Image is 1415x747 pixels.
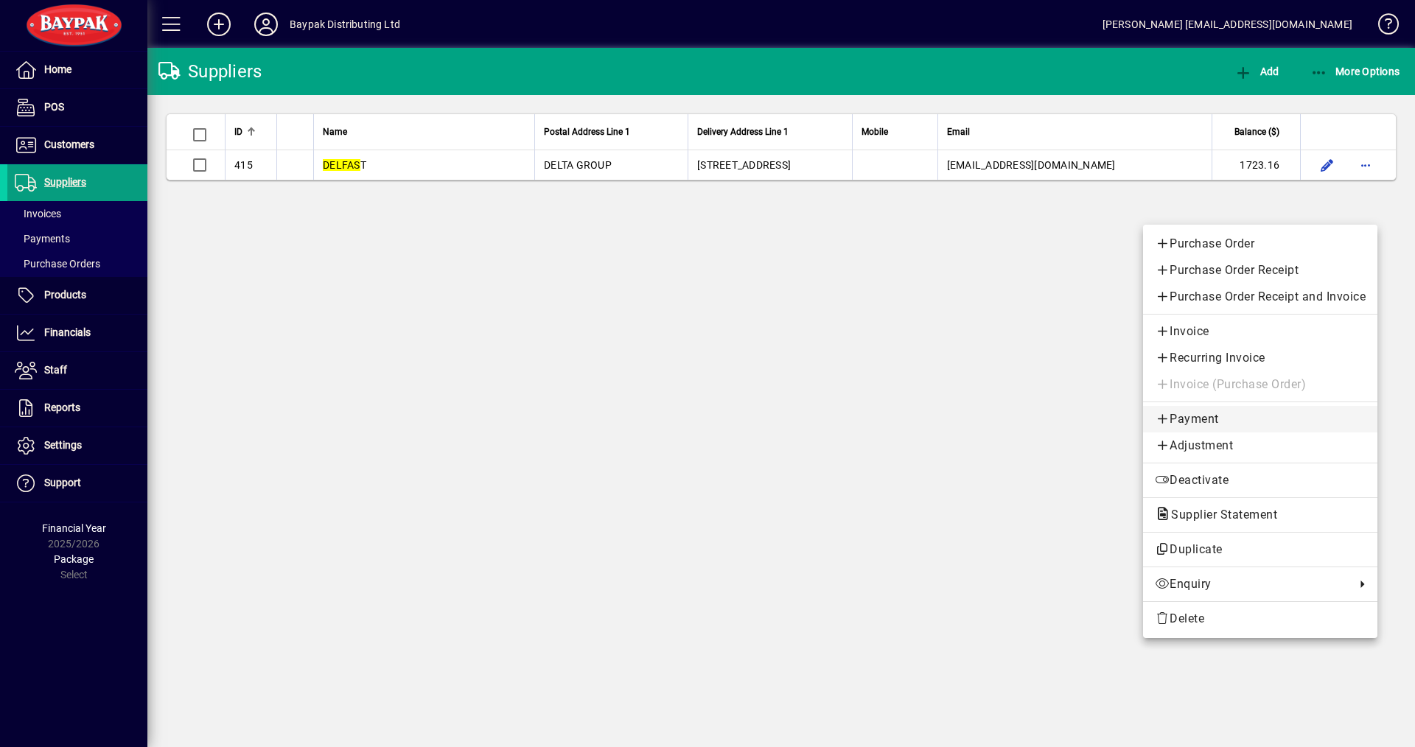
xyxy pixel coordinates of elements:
button: Deactivate supplier [1143,467,1377,494]
span: Deactivate [1155,471,1366,489]
span: Delete [1155,610,1366,628]
span: Supplier Statement [1155,508,1285,522]
span: Payment [1155,410,1366,428]
span: Enquiry [1155,575,1348,593]
span: Adjustment [1155,437,1366,455]
span: Invoice [1155,323,1366,340]
span: Purchase Order Receipt and Invoice [1155,288,1366,306]
span: Duplicate [1155,541,1366,558]
span: Recurring Invoice [1155,349,1366,367]
span: Purchase Order [1155,235,1366,253]
span: Purchase Order Receipt [1155,262,1366,279]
